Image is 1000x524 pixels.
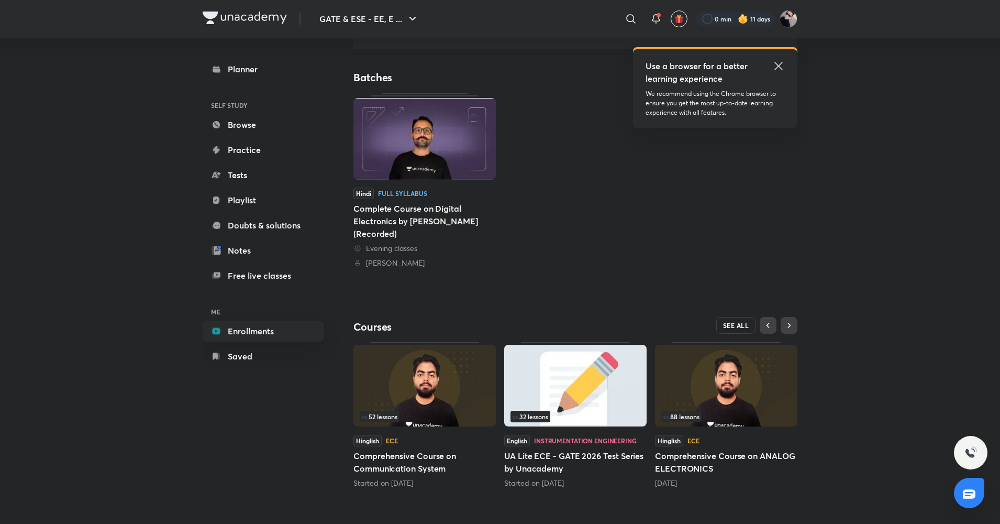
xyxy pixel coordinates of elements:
[353,435,382,446] span: Hinglish
[655,478,797,488] div: 15 days ago
[353,98,496,180] img: Thumbnail
[203,190,324,211] a: Playlist
[504,435,530,446] span: English
[646,60,750,85] h5: Use a browser for a better learning experience
[313,8,425,29] button: GATE & ESE - EE, E ...
[353,243,496,254] div: Evening classes
[504,342,647,488] div: UA Lite ECE - GATE 2026 Test Series by Unacademy
[353,93,496,268] a: ThumbnailHindiFull SyllabusComplete Course on Digital Electronics by [PERSON_NAME] (Recorded) Eve...
[504,478,647,488] div: Started on Aug 2
[360,411,490,422] div: left
[655,450,797,475] h5: Comprehensive Course on ANALOG ELECTRONICS
[203,114,324,135] a: Browse
[661,411,791,422] div: left
[203,12,287,24] img: Company Logo
[360,411,490,422] div: infosection
[353,202,496,240] div: Complete Course on Digital Electronics by [PERSON_NAME] (Recorded)
[203,303,324,321] h6: ME
[353,342,496,488] div: Comprehensive Course on Communication System
[203,265,324,286] a: Free live classes
[386,438,398,444] div: ECE
[353,320,575,334] h4: Courses
[534,438,637,444] div: Instrumentation Engineering
[510,411,640,422] div: infosection
[203,139,324,160] a: Practice
[655,342,797,488] div: Comprehensive Course on ANALOG ELECTRONICS
[723,322,749,329] span: SEE ALL
[738,14,748,24] img: streak
[353,478,496,488] div: Started on Sept 13
[353,188,374,199] span: Hindi
[671,10,687,27] button: avatar
[716,317,756,334] button: SEE ALL
[353,450,496,475] h5: Comprehensive Course on Communication System
[203,215,324,236] a: Doubts & solutions
[513,413,548,420] span: 32 lessons
[203,96,324,114] h6: SELF STUDY
[655,345,797,427] img: Thumbnail
[504,450,647,475] h5: UA Lite ECE - GATE 2026 Test Series by Unacademy
[203,346,324,367] a: Saved
[203,165,324,185] a: Tests
[203,321,324,342] a: Enrollments
[353,71,575,84] h4: Batches
[353,345,496,427] img: Thumbnail
[687,438,699,444] div: ECE
[510,411,640,422] div: left
[360,411,490,422] div: infocontainer
[510,411,640,422] div: infocontainer
[362,413,397,420] span: 52 lessons
[203,59,324,80] a: Planner
[964,446,977,459] img: ttu
[353,258,496,268] div: Siddharth Sabharwal
[661,411,791,422] div: infosection
[646,89,785,117] p: We recommend using the Chrome browser to ensure you get the most up-to-date learning experience w...
[378,190,427,196] div: Full Syllabus
[663,413,699,420] span: 88 lessons
[674,14,684,24] img: avatar
[655,435,683,446] span: Hinglish
[661,411,791,422] div: infocontainer
[203,12,287,27] a: Company Logo
[203,240,324,261] a: Notes
[780,10,797,28] img: Ashutosh Tripathi
[504,345,647,427] img: Thumbnail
